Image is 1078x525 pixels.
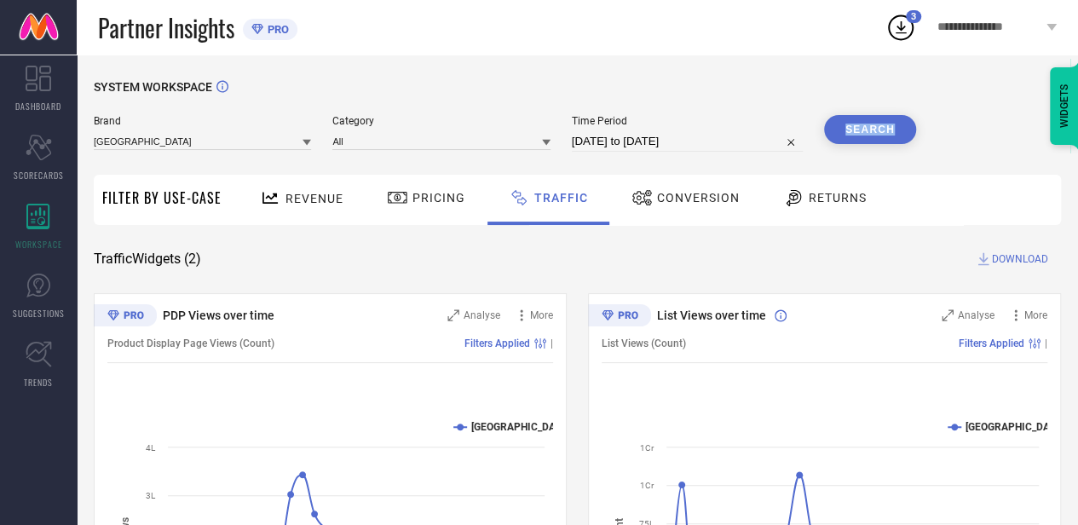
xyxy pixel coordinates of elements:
span: Pricing [412,191,465,205]
div: Premium [94,304,157,330]
div: Premium [588,304,651,330]
svg: Zoom [942,309,954,321]
span: SUGGESTIONS [13,307,65,320]
span: SCORECARDS [14,169,64,182]
span: Time Period [572,115,803,127]
span: Traffic Widgets ( 2 ) [94,251,201,268]
span: Product Display Page Views (Count) [107,337,274,349]
text: 4L [146,443,156,453]
div: Open download list [885,12,916,43]
span: Filters Applied [464,337,530,349]
text: [GEOGRAPHIC_DATA] [471,421,569,433]
span: More [1024,309,1047,321]
span: Traffic [534,191,588,205]
text: [GEOGRAPHIC_DATA] [966,421,1064,433]
span: List Views over time [657,309,766,322]
span: Brand [94,115,311,127]
span: More [530,309,553,321]
span: DASHBOARD [15,100,61,112]
span: Category [332,115,550,127]
span: Revenue [285,192,343,205]
span: Partner Insights [98,10,234,45]
text: 1Cr [640,481,654,490]
span: SYSTEM WORKSPACE [94,80,212,94]
span: WORKSPACE [15,238,62,251]
span: Analyse [464,309,500,321]
span: PRO [263,23,289,36]
span: Filters Applied [959,337,1024,349]
span: List Views (Count) [602,337,686,349]
span: Returns [809,191,867,205]
svg: Zoom [447,309,459,321]
span: DOWNLOAD [992,251,1048,268]
text: 3L [146,491,156,500]
span: Conversion [657,191,740,205]
span: PDP Views over time [163,309,274,322]
span: | [1045,337,1047,349]
button: Search [824,115,916,144]
span: TRENDS [24,376,53,389]
span: 3 [911,11,916,22]
span: Filter By Use-Case [102,187,222,208]
input: Select time period [572,131,803,152]
span: Analyse [958,309,994,321]
text: 1Cr [640,443,654,453]
span: | [551,337,553,349]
